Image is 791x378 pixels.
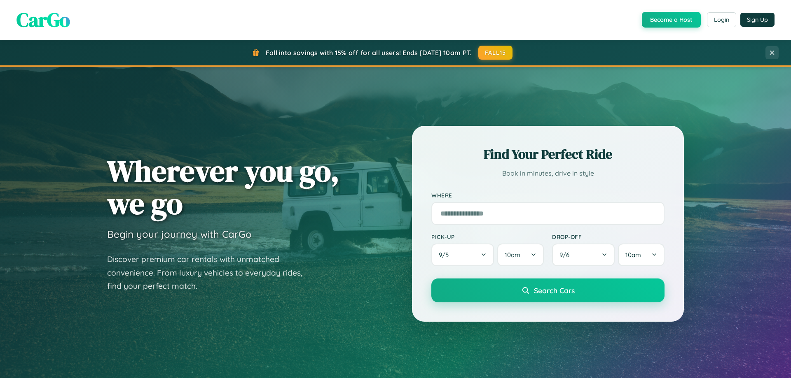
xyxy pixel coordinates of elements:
[497,243,544,266] button: 10am
[431,167,665,179] p: Book in minutes, drive in style
[431,233,544,240] label: Pick-up
[266,49,472,57] span: Fall into savings with 15% off for all users! Ends [DATE] 10am PT.
[431,243,494,266] button: 9/5
[107,155,339,220] h1: Wherever you go, we go
[439,251,453,259] span: 9 / 5
[107,228,252,240] h3: Begin your journey with CarGo
[559,251,573,259] span: 9 / 6
[618,243,665,266] button: 10am
[534,286,575,295] span: Search Cars
[552,243,615,266] button: 9/6
[431,145,665,163] h2: Find Your Perfect Ride
[431,192,665,199] label: Where
[431,278,665,302] button: Search Cars
[740,13,775,27] button: Sign Up
[625,251,641,259] span: 10am
[478,46,513,60] button: FALL15
[642,12,701,28] button: Become a Host
[707,12,736,27] button: Login
[107,253,313,293] p: Discover premium car rentals with unmatched convenience. From luxury vehicles to everyday rides, ...
[505,251,520,259] span: 10am
[552,233,665,240] label: Drop-off
[16,6,70,33] span: CarGo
